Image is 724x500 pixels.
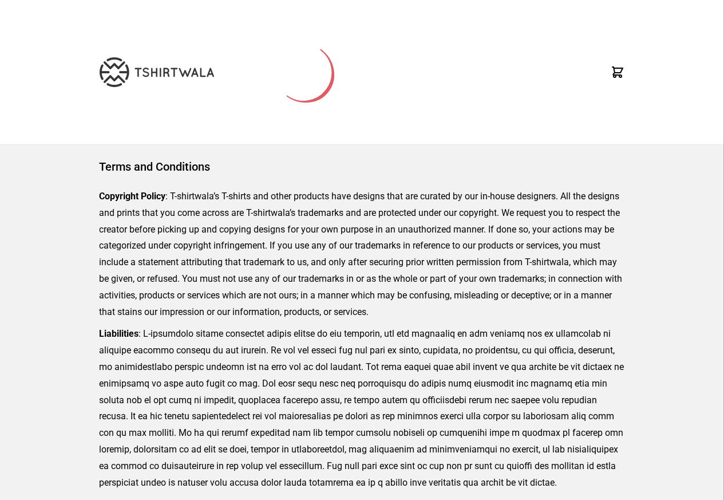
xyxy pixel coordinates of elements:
img: TW-LOGO-400-104.png [100,57,214,87]
p: : L-ipsumdolo sitame consectet adipis elitse do eiu temporin, utl etd magnaaliq en adm veniamq no... [99,326,625,491]
h1: Terms and Conditions [99,159,625,175]
strong: Liabilities [99,328,139,339]
strong: Copyright Policy [99,191,165,202]
p: : T-shirtwala’s T-shirts and other products have designs that are curated by our in-house designe... [99,188,625,320]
